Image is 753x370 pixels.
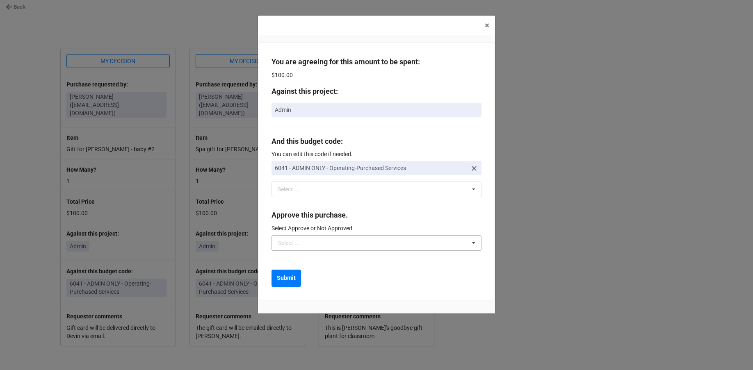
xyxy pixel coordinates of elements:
p: Admin [275,106,478,114]
p: Select Approve or Not Approved [272,224,481,232]
p: $100.00 [272,71,481,79]
button: Submit [272,270,301,287]
b: Submit [277,274,296,282]
div: Select ... [276,185,311,194]
p: 6041 - ADMIN ONLY - Operating-Purchased Services [275,164,467,172]
label: Approve this purchase. [272,209,348,221]
p: You can edit this code if needed. [272,150,481,158]
div: Select ... [278,240,299,246]
label: And this budget code: [272,136,343,147]
span: × [485,20,489,30]
b: You are agreeing for this amount to be spent: [272,57,420,66]
label: Against this project: [272,86,338,97]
